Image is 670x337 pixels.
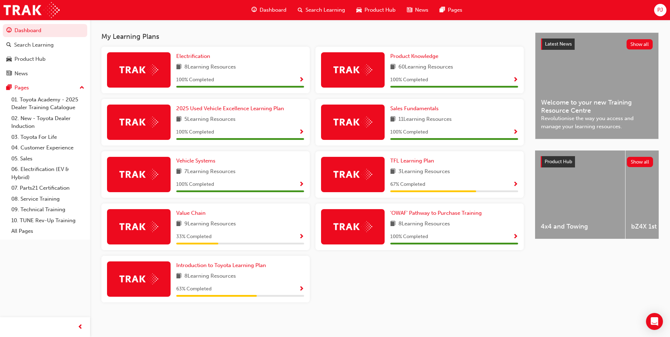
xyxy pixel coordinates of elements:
[299,285,304,294] button: Show Progress
[513,128,518,137] button: Show Progress
[390,209,485,217] a: 'OWAF' Pathway to Purchase Training
[541,156,653,167] a: Product HubShow all
[535,32,659,139] a: Latest NewsShow allWelcome to your new Training Resource CentreRevolutionise the way you access a...
[176,53,210,59] span: Electrification
[545,41,572,47] span: Latest News
[292,3,351,17] a: search-iconSearch Learning
[390,220,396,229] span: book-icon
[541,223,619,231] span: 4x4 and Towing
[390,76,428,84] span: 100 % Completed
[541,39,653,50] a: Latest NewsShow all
[14,70,28,78] div: News
[6,28,12,34] span: guage-icon
[176,52,213,60] a: Electrification
[251,6,257,14] span: guage-icon
[4,2,60,18] img: Trak
[176,158,215,164] span: Vehicle Systems
[646,313,663,330] div: Open Intercom Messenger
[390,181,425,189] span: 67 % Completed
[176,181,214,189] span: 100 % Completed
[390,167,396,176] span: book-icon
[176,63,182,72] span: book-icon
[3,81,87,94] button: Pages
[176,105,284,112] span: 2025 Used Vehicle Excellence Learning Plan
[176,167,182,176] span: book-icon
[513,234,518,240] span: Show Progress
[176,209,208,217] a: Value Chain
[8,113,87,132] a: 02. New - Toyota Dealer Induction
[176,261,269,270] a: Introduction to Toyota Learning Plan
[513,232,518,241] button: Show Progress
[390,105,439,112] span: Sales Fundamentals
[8,94,87,113] a: 01. Toyota Academy - 2025 Dealer Training Catalogue
[513,182,518,188] span: Show Progress
[8,226,87,237] a: All Pages
[8,142,87,153] a: 04. Customer Experience
[390,157,437,165] a: TFL Learning Plan
[176,76,214,84] span: 100 % Completed
[356,6,362,14] span: car-icon
[541,99,653,114] span: Welcome to your new Training Resource Centre
[299,76,304,84] button: Show Progress
[513,180,518,189] button: Show Progress
[299,182,304,188] span: Show Progress
[513,77,518,83] span: Show Progress
[184,63,236,72] span: 8 Learning Resources
[176,220,182,229] span: book-icon
[513,129,518,136] span: Show Progress
[14,84,29,92] div: Pages
[176,105,287,113] a: 2025 Used Vehicle Excellence Learning Plan
[14,41,54,49] div: Search Learning
[8,132,87,143] a: 03. Toyota For Life
[184,272,236,281] span: 8 Learning Resources
[541,114,653,130] span: Revolutionise the way you access and manage your learning resources.
[246,3,292,17] a: guage-iconDashboard
[299,232,304,241] button: Show Progress
[657,6,663,14] span: PJ
[78,323,83,332] span: prev-icon
[8,215,87,226] a: 10. TUNE Rev-Up Training
[390,158,434,164] span: TFL Learning Plan
[298,6,303,14] span: search-icon
[299,77,304,83] span: Show Progress
[627,157,653,167] button: Show all
[6,71,12,77] span: news-icon
[513,76,518,84] button: Show Progress
[79,83,84,93] span: up-icon
[390,210,482,216] span: 'OWAF' Pathway to Purchase Training
[176,233,212,241] span: 33 % Completed
[14,55,46,63] div: Product Hub
[333,221,372,232] img: Trak
[119,169,158,180] img: Trak
[119,64,158,75] img: Trak
[333,64,372,75] img: Trak
[398,115,452,124] span: 11 Learning Resources
[351,3,401,17] a: car-iconProduct Hub
[8,204,87,215] a: 09. Technical Training
[390,63,396,72] span: book-icon
[184,220,236,229] span: 9 Learning Resources
[3,53,87,66] a: Product Hub
[184,115,236,124] span: 5 Learning Resources
[333,169,372,180] img: Trak
[407,6,412,14] span: news-icon
[398,167,450,176] span: 3 Learning Resources
[299,234,304,240] span: Show Progress
[654,4,666,16] button: PJ
[260,6,286,14] span: Dashboard
[545,159,572,165] span: Product Hub
[6,42,11,48] span: search-icon
[3,24,87,37] a: Dashboard
[119,221,158,232] img: Trak
[440,6,445,14] span: pages-icon
[184,167,236,176] span: 7 Learning Resources
[6,56,12,63] span: car-icon
[101,32,524,41] h3: My Learning Plans
[6,85,12,91] span: pages-icon
[119,273,158,284] img: Trak
[415,6,428,14] span: News
[390,105,441,113] a: Sales Fundamentals
[627,39,653,49] button: Show all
